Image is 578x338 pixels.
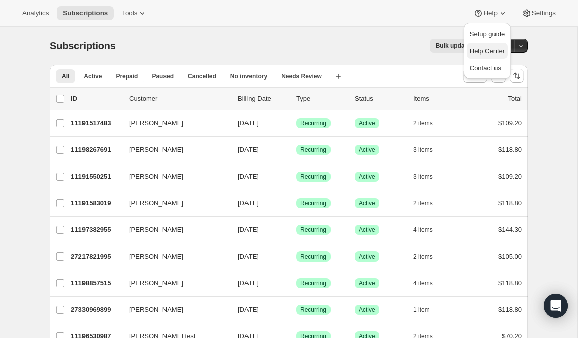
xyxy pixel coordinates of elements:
span: [PERSON_NAME] [129,278,183,288]
span: [DATE] [238,173,259,180]
button: 4 items [413,223,444,237]
span: Settings [532,9,556,17]
button: Tools [116,6,153,20]
span: Recurring [300,173,326,181]
p: 11191517483 [71,118,121,128]
span: $118.80 [498,199,522,207]
span: 3 items [413,146,433,154]
p: Customer [129,94,230,104]
span: [DATE] [238,279,259,287]
button: 2 items [413,116,444,130]
p: 11191583019 [71,198,121,208]
span: 4 items [413,279,433,287]
span: 2 items [413,199,433,207]
p: 11197382955 [71,225,121,235]
button: 2 items [413,249,444,264]
span: All [62,72,69,80]
span: $118.80 [498,279,522,287]
button: 2 items [413,196,444,210]
span: Analytics [22,9,49,17]
a: Contact us [467,60,508,76]
span: Bulk updates [436,42,473,50]
button: Setup guide [467,26,508,42]
button: [PERSON_NAME] [123,195,224,211]
span: Active [359,146,375,154]
button: [PERSON_NAME] [123,168,224,185]
div: 11197382955[PERSON_NAME][DATE]SuccessRecurringSuccessActive4 items$144.30 [71,223,522,237]
span: [DATE] [238,146,259,153]
p: 11198267691 [71,145,121,155]
div: 27330969899[PERSON_NAME][DATE]SuccessRecurringSuccessActive1 item$118.80 [71,303,522,317]
span: 1 item [413,306,430,314]
span: Tools [122,9,137,17]
span: [PERSON_NAME] [129,251,183,262]
button: Sort the results [510,69,524,83]
button: [PERSON_NAME] [123,302,224,318]
span: Recurring [300,119,326,127]
button: [PERSON_NAME] [123,275,224,291]
div: 27217821995[PERSON_NAME][DATE]SuccessRecurringSuccessActive2 items$105.00 [71,249,522,264]
button: Create new view [330,69,346,83]
button: Subscriptions [57,6,114,20]
span: Paused [152,72,174,80]
span: [DATE] [238,226,259,233]
span: Recurring [300,226,326,234]
button: [PERSON_NAME] [123,248,224,265]
span: Active [359,173,375,181]
div: 11198857515[PERSON_NAME][DATE]SuccessRecurringSuccessActive4 items$118.80 [71,276,522,290]
p: Total [508,94,522,104]
span: [PERSON_NAME] [129,198,183,208]
span: Recurring [300,252,326,261]
button: Help [467,6,513,20]
div: 11198267691[PERSON_NAME][DATE]SuccessRecurringSuccessActive3 items$118.80 [71,143,522,157]
span: [DATE] [238,199,259,207]
button: Bulk updates [430,39,479,53]
span: Subscriptions [63,9,108,17]
span: Help [483,9,497,17]
span: Active [84,72,102,80]
p: Billing Date [238,94,288,104]
div: Open Intercom Messenger [544,294,568,318]
span: Active [359,252,375,261]
span: Recurring [300,306,326,314]
span: [DATE] [238,252,259,260]
p: 11198857515 [71,278,121,288]
span: No inventory [230,72,267,80]
span: $118.80 [498,146,522,153]
span: [PERSON_NAME] [129,225,183,235]
span: Active [359,279,375,287]
span: Recurring [300,146,326,154]
p: 27217821995 [71,251,121,262]
span: Active [359,226,375,234]
span: 2 items [413,119,433,127]
span: Help Center [470,47,505,55]
span: Active [359,199,375,207]
span: [PERSON_NAME] [129,305,183,315]
p: ID [71,94,121,104]
span: Contact us [470,64,501,72]
span: $109.20 [498,119,522,127]
p: 27330969899 [71,305,121,315]
span: Prepaid [116,72,138,80]
span: Recurring [300,199,326,207]
span: Recurring [300,279,326,287]
button: [PERSON_NAME] [123,222,224,238]
span: [DATE] [238,306,259,313]
span: Cancelled [188,72,216,80]
p: Status [355,94,405,104]
span: $109.20 [498,173,522,180]
span: [PERSON_NAME] [129,145,183,155]
button: Settings [516,6,562,20]
span: 3 items [413,173,433,181]
span: [DATE] [238,119,259,127]
span: $118.80 [498,306,522,313]
button: 1 item [413,303,441,317]
span: [PERSON_NAME] [129,172,183,182]
span: Active [359,119,375,127]
button: Analytics [16,6,55,20]
button: 4 items [413,276,444,290]
div: 11191550251[PERSON_NAME][DATE]SuccessRecurringSuccessActive3 items$109.20 [71,170,522,184]
div: 11191517483[PERSON_NAME][DATE]SuccessRecurringSuccessActive2 items$109.20 [71,116,522,130]
button: [PERSON_NAME] [123,115,224,131]
span: [PERSON_NAME] [129,118,183,128]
